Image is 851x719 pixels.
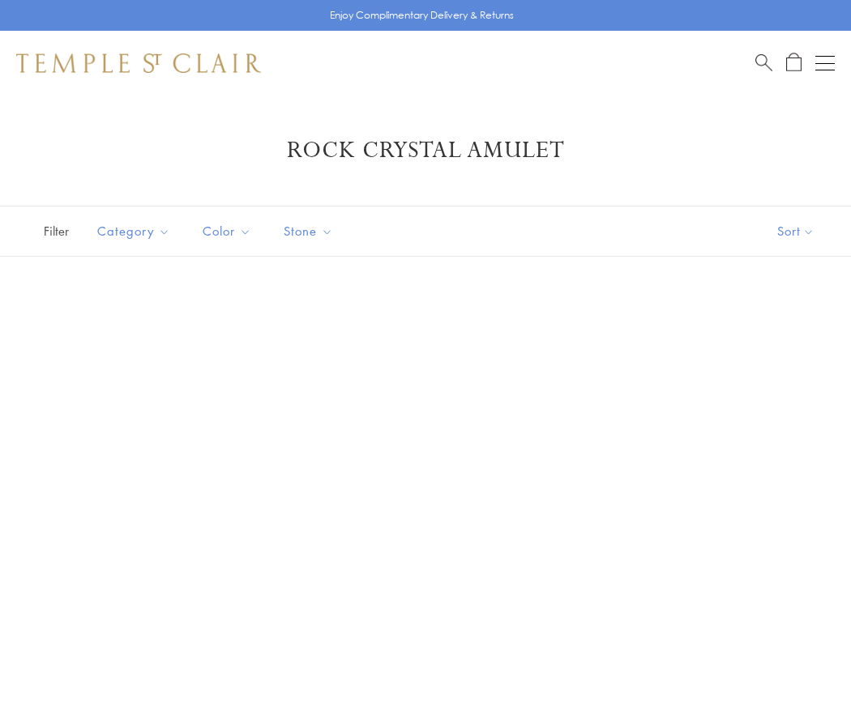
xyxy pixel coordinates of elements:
[741,206,851,256] button: Show sort by
[16,53,261,73] img: Temple St. Clair
[815,53,835,73] button: Open navigation
[85,213,182,249] button: Category
[786,53,802,73] a: Open Shopping Bag
[330,7,514,23] p: Enjoy Complimentary Delivery & Returns
[272,213,345,249] button: Stone
[190,213,263,249] button: Color
[41,136,810,165] h1: Rock Crystal Amulet
[195,221,263,241] span: Color
[89,221,182,241] span: Category
[755,53,772,73] a: Search
[276,221,345,241] span: Stone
